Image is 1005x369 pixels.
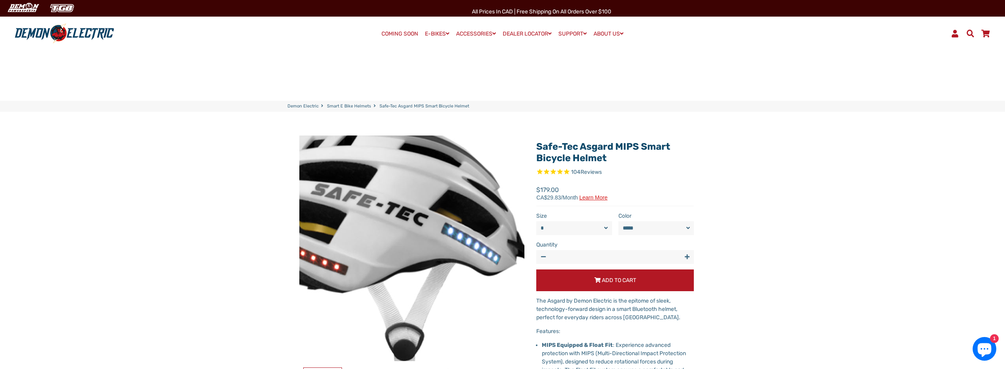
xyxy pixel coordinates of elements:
a: Safe-Tec Asgard MIPS Smart Bicycle Helmet [536,141,670,164]
input: quantity [536,250,694,264]
span: All Prices in CAD | Free shipping on all orders over $100 [472,8,611,15]
img: TGB Canada [46,2,78,15]
p: The Asgard by Demon Electric is the epitome of sleek, technology-forward design in a smart Blueto... [536,297,694,322]
a: E-BIKES [422,28,452,40]
span: Safe-Tec Asgard MIPS Smart Bicycle Helmet [379,103,469,110]
a: ABOUT US [591,28,626,40]
span: Add to Cart [602,277,636,284]
span: Rated 4.8 out of 5 stars 104 reviews [536,168,694,177]
a: ACCESSORIES [453,28,499,40]
a: Demon Electric [287,103,319,110]
a: Smart E Bike Helmets [327,103,371,110]
label: Color [618,212,694,220]
span: Reviews [580,169,602,175]
img: Demon Electric [4,2,42,15]
label: Size [536,212,612,220]
label: Quantity [536,241,694,249]
a: COMING SOON [379,28,421,40]
button: Add to Cart [536,269,694,291]
button: Reduce item quantity by one [536,250,550,264]
a: SUPPORT [556,28,590,40]
span: $179.00 [536,185,607,200]
inbox-online-store-chat: Shopify online store chat [970,337,999,363]
span: 104 reviews [571,169,602,175]
img: Demon Electric logo [12,23,117,44]
strong: MIPS Equipped & Float Fit [542,342,613,348]
a: DEALER LOCATOR [500,28,554,40]
button: Increase item quantity by one [680,250,694,264]
p: Features: [536,327,694,335]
